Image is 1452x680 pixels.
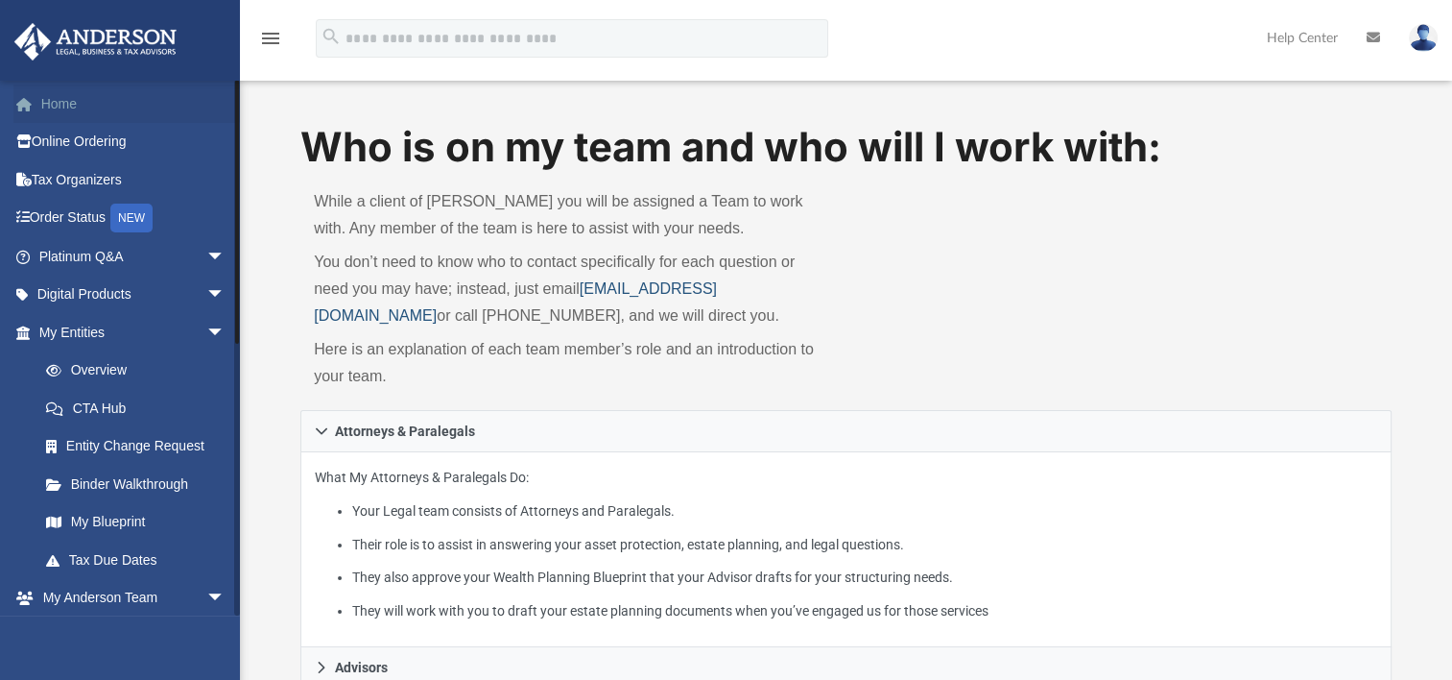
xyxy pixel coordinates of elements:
[110,204,153,232] div: NEW
[13,199,254,238] a: Order StatusNEW
[206,276,245,315] span: arrow_drop_down
[27,541,254,579] a: Tax Due Dates
[300,119,1392,176] h1: Who is on my team and who will I work with:
[352,499,1377,523] li: Your Legal team consists of Attorneys and Paralegals.
[27,503,245,542] a: My Blueprint
[206,237,245,277] span: arrow_drop_down
[335,661,388,674] span: Advisors
[13,237,254,276] a: Platinum Q&Aarrow_drop_down
[259,36,282,50] a: menu
[259,27,282,50] i: menu
[315,466,1377,622] p: What My Attorneys & Paralegals Do:
[314,249,832,329] p: You don’t need to know who to contact specifically for each question or need you may have; instea...
[27,427,254,466] a: Entity Change Request
[206,313,245,352] span: arrow_drop_down
[27,465,254,503] a: Binder Walkthrough
[352,566,1377,590] li: They also approve your Wealth Planning Blueprint that your Advisor drafts for your structuring ne...
[13,85,254,123] a: Home
[314,336,832,390] p: Here is an explanation of each team member’s role and an introduction to your team.
[314,280,717,324] a: [EMAIL_ADDRESS][DOMAIN_NAME]
[206,579,245,619] span: arrow_drop_down
[13,276,254,314] a: Digital Productsarrow_drop_down
[300,452,1392,647] div: Attorneys & Paralegals
[1409,24,1438,52] img: User Pic
[9,23,182,61] img: Anderson Advisors Platinum Portal
[335,425,475,438] span: Attorneys & Paralegals
[314,188,832,242] p: While a client of [PERSON_NAME] you will be assigned a Team to work with. Any member of the team ...
[13,579,245,618] a: My Anderson Teamarrow_drop_down
[13,123,254,161] a: Online Ordering
[321,26,342,47] i: search
[13,313,254,352] a: My Entitiesarrow_drop_down
[352,599,1377,623] li: They will work with you to draft your estate planning documents when you’ve engaged us for those ...
[13,160,254,199] a: Tax Organizers
[27,352,254,390] a: Overview
[300,410,1392,452] a: Attorneys & Paralegals
[27,389,254,427] a: CTA Hub
[352,533,1377,557] li: Their role is to assist in answering your asset protection, estate planning, and legal questions.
